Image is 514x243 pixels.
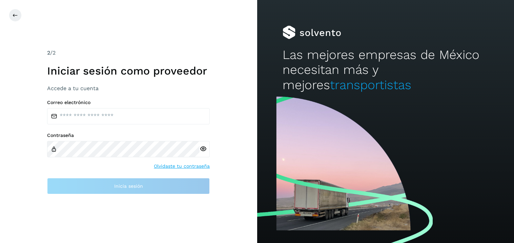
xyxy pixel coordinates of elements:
[47,49,210,57] div: /2
[47,133,210,138] label: Contraseña
[47,85,210,92] h3: Accede a tu cuenta
[283,47,488,93] h2: Las mejores empresas de México necesitan más y mejores
[154,163,210,170] a: Olvidaste tu contraseña
[47,49,50,56] span: 2
[47,100,210,105] label: Correo electrónico
[114,184,143,188] span: Inicia sesión
[47,178,210,194] button: Inicia sesión
[47,64,210,77] h1: Iniciar sesión como proveedor
[330,78,411,92] span: transportistas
